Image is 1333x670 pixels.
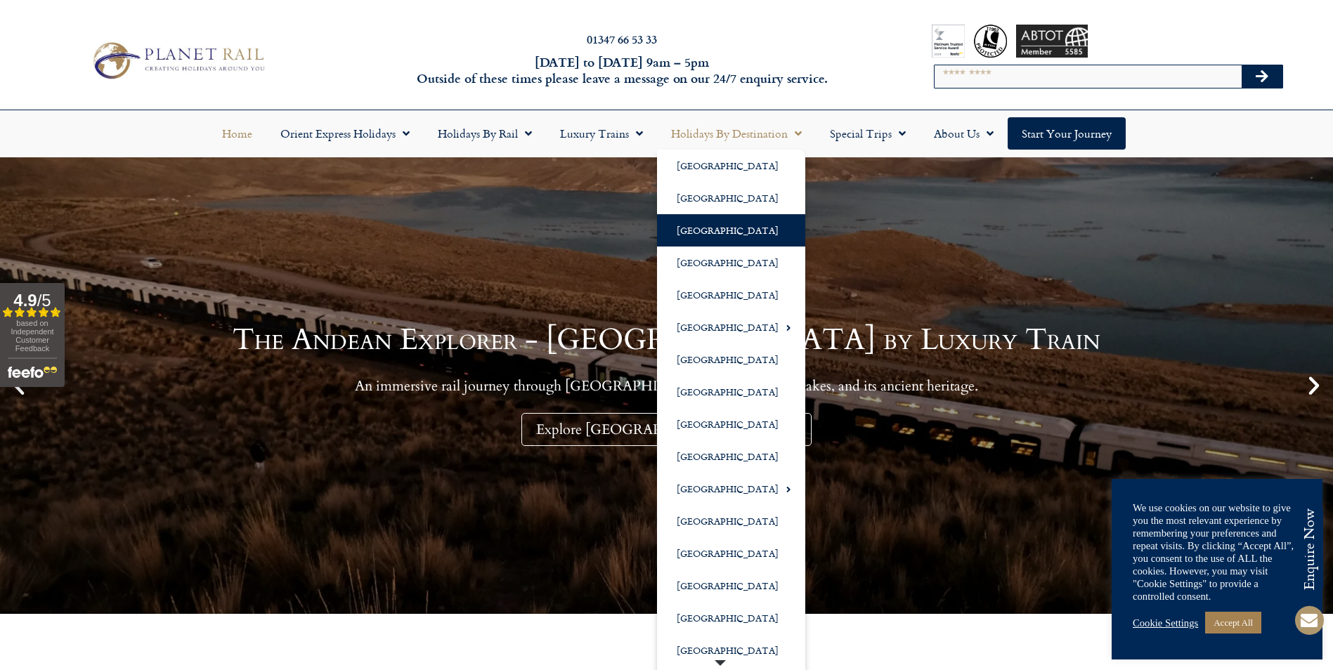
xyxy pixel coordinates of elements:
[657,473,805,505] a: [GEOGRAPHIC_DATA]
[657,117,816,150] a: Holidays by Destination
[657,343,805,376] a: [GEOGRAPHIC_DATA]
[657,247,805,279] a: [GEOGRAPHIC_DATA]
[208,117,266,150] a: Home
[657,537,805,570] a: [GEOGRAPHIC_DATA]
[7,117,1326,150] nav: Menu
[1242,65,1282,88] button: Search
[657,602,805,634] a: [GEOGRAPHIC_DATA]
[1302,374,1326,398] div: Next slide
[657,182,805,214] a: [GEOGRAPHIC_DATA]
[1133,501,1301,603] div: We use cookies on our website to give you the most relevant experience by remembering your prefer...
[657,150,805,182] a: [GEOGRAPHIC_DATA]
[1008,117,1126,150] a: Start your Journey
[920,117,1008,150] a: About Us
[587,31,657,47] a: 01347 66 53 33
[657,440,805,473] a: [GEOGRAPHIC_DATA]
[657,279,805,311] a: [GEOGRAPHIC_DATA]
[657,408,805,440] a: [GEOGRAPHIC_DATA]
[657,311,805,343] a: [GEOGRAPHIC_DATA]
[1205,612,1261,633] a: Accept All
[233,377,1100,395] p: An immersive rail journey through [GEOGRAPHIC_DATA]’s mountains, lakes, and its ancient heritage.
[1133,617,1198,629] a: Cookie Settings
[657,214,805,247] a: [GEOGRAPHIC_DATA]
[86,38,269,83] img: Planet Rail Train Holidays Logo
[359,54,885,87] h6: [DATE] to [DATE] 9am – 5pm Outside of these times please leave a message on our 24/7 enquiry serv...
[816,117,920,150] a: Special Trips
[424,117,546,150] a: Holidays by Rail
[266,117,424,150] a: Orient Express Holidays
[657,634,805,666] a: [GEOGRAPHIC_DATA]
[657,570,805,602] a: [GEOGRAPHIC_DATA]
[521,413,812,446] a: Explore [GEOGRAPHIC_DATA] With Us
[657,376,805,408] a: [GEOGRAPHIC_DATA]
[657,505,805,537] a: [GEOGRAPHIC_DATA]
[233,325,1100,355] h1: The Andean Explorer - [GEOGRAPHIC_DATA] by Luxury Train
[546,117,657,150] a: Luxury Trains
